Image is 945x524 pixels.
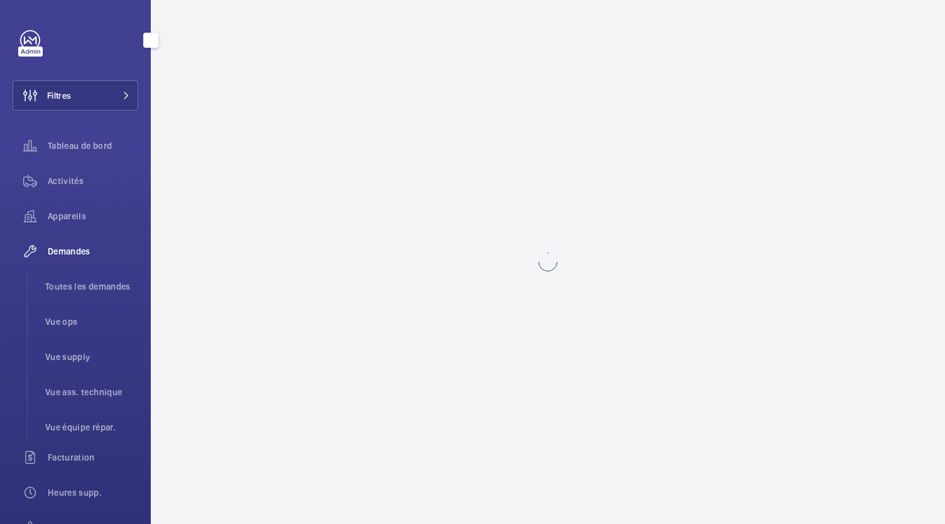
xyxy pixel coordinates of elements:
span: Tableau de bord [48,139,138,152]
span: Toutes les demandes [45,280,138,293]
span: Facturation [48,451,138,464]
span: Activités [48,175,138,187]
span: Vue supply [45,351,138,363]
span: Vue équipe répar. [45,421,138,434]
span: Filtres [47,89,71,102]
span: Vue ass. technique [45,386,138,398]
span: Vue ops [45,315,138,328]
span: Appareils [48,210,138,222]
span: Demandes [48,245,138,258]
button: Filtres [13,80,138,111]
span: Heures supp. [48,486,138,499]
